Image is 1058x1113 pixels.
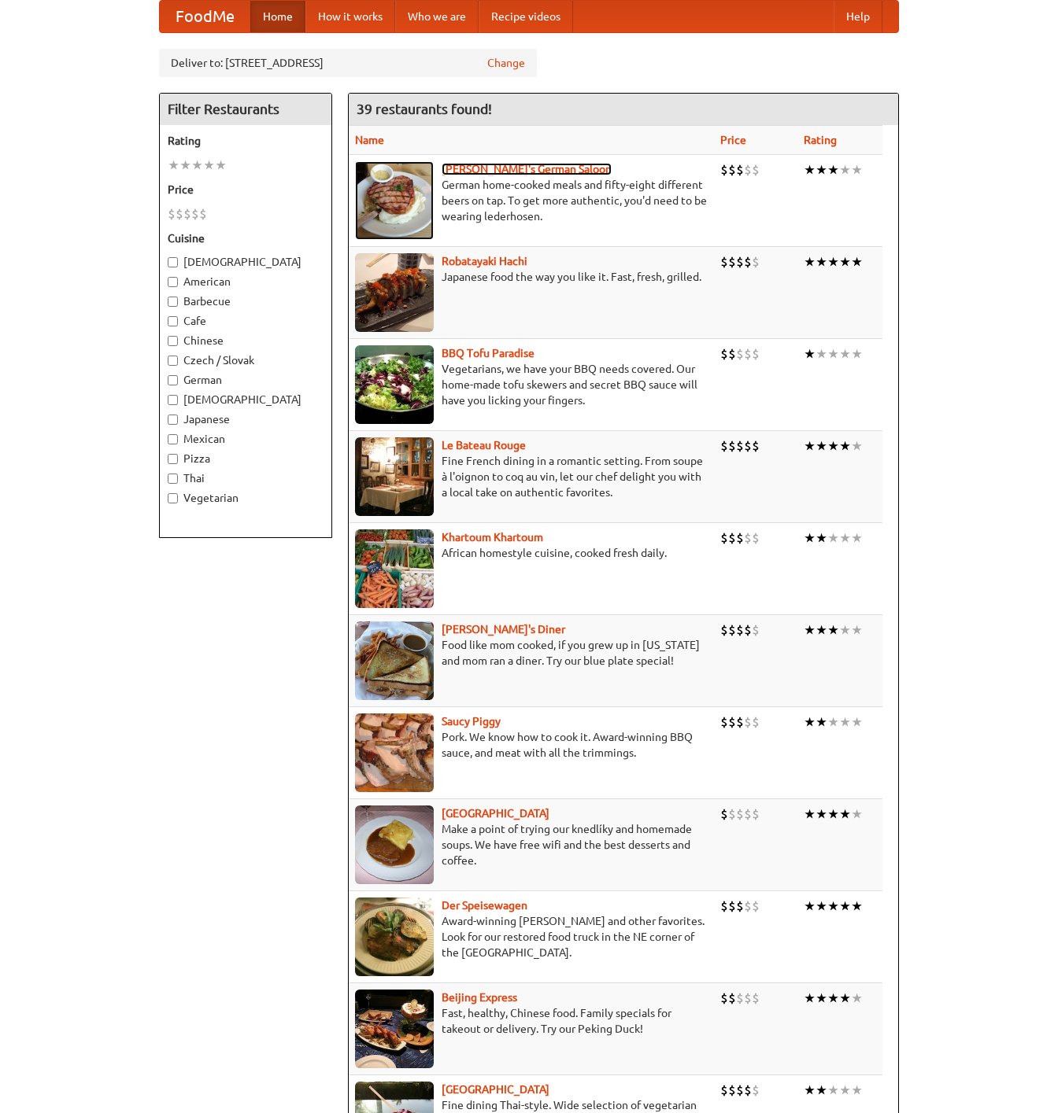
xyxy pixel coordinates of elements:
a: Robatayaki Hachi [442,255,527,267]
a: Le Bateau Rouge [442,439,526,451]
li: $ [728,529,736,547]
li: ★ [816,161,827,179]
li: $ [728,621,736,639]
li: ★ [827,1082,839,1099]
img: khartoum.jpg [355,529,434,608]
label: Chinese [168,333,324,348]
a: [PERSON_NAME]'s Diner [442,623,565,636]
a: Saucy Piggy [442,715,501,728]
img: esthers.jpg [355,161,434,240]
li: ★ [827,990,839,1007]
label: Japanese [168,411,324,427]
a: Home [250,1,305,32]
li: $ [168,205,176,223]
li: $ [728,805,736,823]
label: Cafe [168,313,324,329]
img: bateaurouge.jpg [355,437,434,516]
a: Khartoum Khartoum [442,531,543,544]
li: ★ [816,621,827,639]
a: Change [487,55,525,71]
li: $ [720,345,728,363]
label: Barbecue [168,293,324,309]
li: ★ [804,161,816,179]
li: $ [744,713,752,731]
li: ★ [839,713,851,731]
input: [DEMOGRAPHIC_DATA] [168,257,178,267]
a: [GEOGRAPHIC_DATA] [442,1083,549,1096]
li: $ [728,1082,736,1099]
li: $ [720,161,728,179]
li: ★ [827,621,839,639]
li: ★ [827,161,839,179]
p: Fast, healthy, Chinese food. Family specials for takeout or delivery. Try our Peking Duck! [355,1005,708,1037]
li: $ [736,345,744,363]
li: $ [752,1082,760,1099]
input: Pizza [168,454,178,464]
li: $ [736,437,744,455]
a: [PERSON_NAME]'s German Saloon [442,163,612,175]
li: ★ [851,161,863,179]
li: $ [752,805,760,823]
li: ★ [804,437,816,455]
li: $ [744,253,752,271]
img: sallys.jpg [355,621,434,700]
input: Chinese [168,336,178,346]
a: FoodMe [160,1,250,32]
li: $ [728,437,736,455]
li: ★ [203,157,215,174]
li: ★ [839,161,851,179]
li: ★ [816,1082,827,1099]
li: $ [744,437,752,455]
a: Der Speisewagen [442,899,527,912]
li: ★ [816,713,827,731]
label: [DEMOGRAPHIC_DATA] [168,392,324,407]
input: Czech / Slovak [168,356,178,366]
label: Vegetarian [168,490,324,506]
li: ★ [804,529,816,547]
li: $ [752,345,760,363]
li: ★ [839,897,851,915]
input: German [168,375,178,385]
li: $ [744,897,752,915]
img: speisewagen.jpg [355,897,434,976]
li: ★ [851,437,863,455]
li: ★ [215,157,227,174]
label: [DEMOGRAPHIC_DATA] [168,254,324,270]
h4: Filter Restaurants [160,94,331,125]
li: $ [728,897,736,915]
p: African homestyle cuisine, cooked fresh daily. [355,545,708,561]
li: $ [191,205,199,223]
li: $ [736,713,744,731]
li: ★ [168,157,179,174]
li: $ [752,161,760,179]
li: ★ [839,1082,851,1099]
li: ★ [804,621,816,639]
li: ★ [804,990,816,1007]
div: Deliver to: [STREET_ADDRESS] [159,49,537,77]
li: ★ [839,805,851,823]
li: ★ [804,713,816,731]
input: Japanese [168,415,178,425]
li: ★ [816,897,827,915]
p: Make a point of trying our knedlíky and homemade soups. We have free wifi and the best desserts a... [355,821,708,868]
li: ★ [816,345,827,363]
b: BBQ Tofu Paradise [442,347,535,359]
label: Czech / Slovak [168,352,324,368]
li: $ [736,1082,744,1099]
li: $ [744,529,752,547]
li: $ [752,990,760,1007]
li: ★ [827,345,839,363]
li: ★ [816,437,827,455]
p: German home-cooked meals and fifty-eight different beers on tap. To get more authentic, you'd nee... [355,177,708,224]
li: $ [199,205,207,223]
p: Pork. We know how to cook it. Award-winning BBQ sauce, and meat with all the trimmings. [355,729,708,761]
li: $ [736,161,744,179]
label: Thai [168,470,324,486]
li: $ [720,621,728,639]
li: $ [752,437,760,455]
li: ★ [804,805,816,823]
li: $ [752,897,760,915]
